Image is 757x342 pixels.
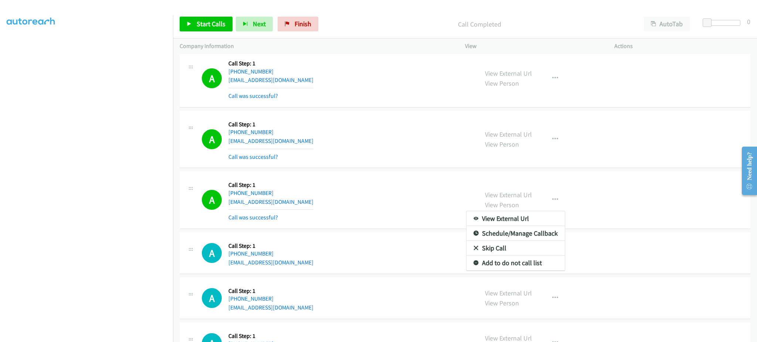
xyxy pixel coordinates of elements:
[202,288,222,308] div: The call is yet to be attempted
[736,141,757,200] iframe: Resource Center
[466,256,565,270] a: Add to do not call list
[202,243,222,263] h1: A
[466,226,565,241] a: Schedule/Manage Callback
[466,211,565,226] a: View External Url
[202,243,222,263] div: The call is yet to be attempted
[466,241,565,256] a: Skip Call
[202,288,222,308] h1: A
